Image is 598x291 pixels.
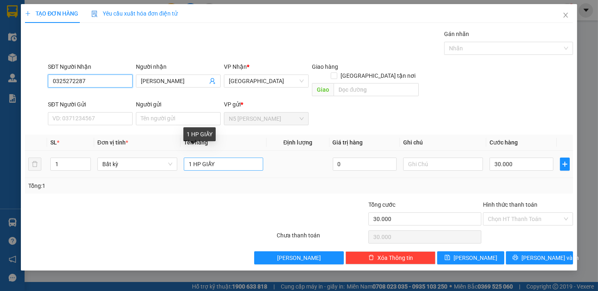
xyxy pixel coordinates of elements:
img: icon [91,11,98,17]
div: Người gửi [136,100,221,109]
span: Định lượng [283,139,312,146]
div: VP gửi [224,100,309,109]
button: Close [554,4,577,27]
span: [PERSON_NAME] [454,253,497,262]
span: VP Nhận [224,63,247,70]
span: TẠO ĐƠN HÀNG [25,10,78,17]
span: Giao [312,83,334,96]
div: 1 HP GIẤY [183,127,216,141]
span: SL [50,139,57,146]
span: Bất kỳ [102,158,172,170]
div: Tổng: 1 [28,181,231,190]
span: Cước hàng [490,139,518,146]
label: Gán nhãn [444,31,469,37]
div: Người nhận [136,62,221,71]
span: Đơn vị tính [97,139,128,146]
span: [PERSON_NAME] và In [521,253,579,262]
div: Chưa thanh toán [276,231,368,245]
span: delete [368,255,374,261]
input: 0 [333,158,397,171]
button: printer[PERSON_NAME] và In [506,251,573,264]
button: [PERSON_NAME] [254,251,344,264]
span: Giao hàng [312,63,338,70]
input: Ghi Chú [403,158,483,171]
button: save[PERSON_NAME] [437,251,504,264]
button: plus [560,158,570,171]
span: N5 Phan Rang [229,113,304,125]
button: delete [28,158,41,171]
span: printer [512,255,518,261]
input: VD: Bàn, Ghế [184,158,264,171]
span: Tổng cước [368,201,395,208]
span: user-add [209,78,216,84]
th: Ghi chú [400,135,486,151]
div: SĐT Người Nhận [48,62,133,71]
span: [GEOGRAPHIC_DATA] tận nơi [337,71,419,80]
span: [PERSON_NAME] [277,253,321,262]
span: close [562,12,569,18]
span: plus [560,161,569,167]
div: SĐT Người Gửi [48,100,133,109]
span: Xóa Thông tin [377,253,413,262]
span: Sài Gòn [229,75,304,87]
span: Yêu cầu xuất hóa đơn điện tử [91,10,178,17]
span: plus [25,11,31,16]
span: save [445,255,450,261]
span: Giá trị hàng [333,139,363,146]
input: Dọc đường [334,83,419,96]
label: Hình thức thanh toán [483,201,537,208]
button: deleteXóa Thông tin [345,251,436,264]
